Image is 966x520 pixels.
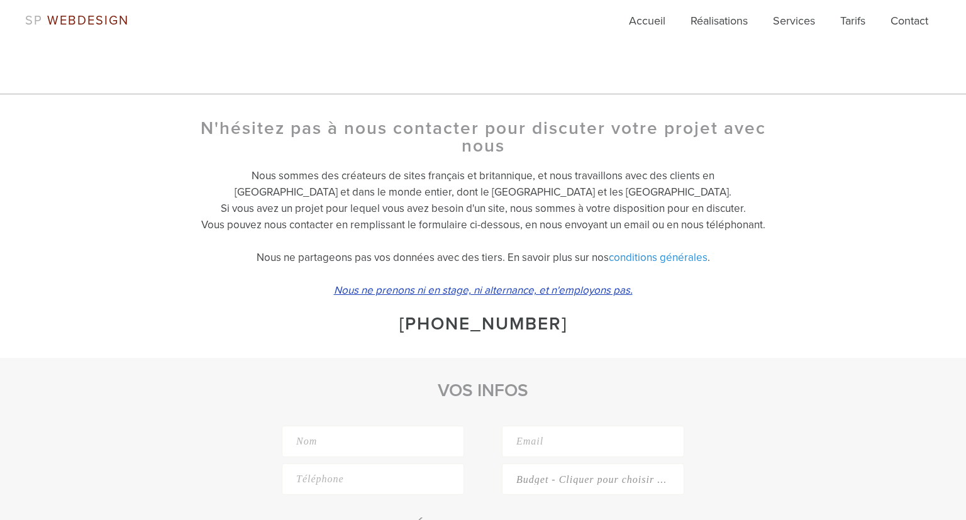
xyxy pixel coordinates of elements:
[282,463,464,495] input: Téléphone
[200,315,766,333] h3: [PHONE_NUMBER]
[282,374,684,407] h3: VOS INFOS
[840,13,865,38] a: Tarifs
[25,13,43,28] span: SP
[502,426,684,457] input: Email
[773,13,815,38] a: Services
[609,251,708,264] a: conditions générales
[25,13,129,28] a: SP WEBDESIGN
[891,13,928,38] a: Contact
[200,250,766,266] p: Nous ne partageons pas vos données avec des tiers. En savoir plus sur nos .
[200,168,766,233] p: Nous sommes des créateurs de sites français et britannique, et nous travaillons avec des clients ...
[47,13,129,28] span: WEBDESIGN
[200,119,766,155] h3: N'hésitez pas à nous contacter pour discuter votre projet avec nous
[200,282,766,299] p: Nous ne prenons ni en stage, ni alternance, et n'employons pas.
[282,426,464,457] input: Nom
[629,13,665,38] a: Accueil
[691,13,748,38] a: Réalisations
